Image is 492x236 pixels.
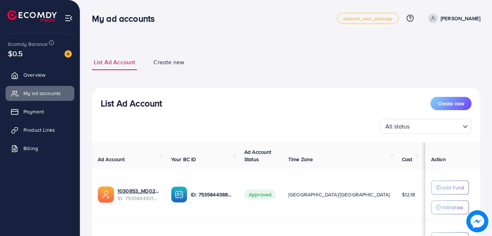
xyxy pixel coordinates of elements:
[8,40,48,48] span: Ecomdy Balance
[23,108,44,115] span: Payment
[5,86,74,101] a: My ad accounts
[23,145,38,152] span: Billing
[7,10,57,22] img: logo
[337,13,399,24] a: adreach_new_package
[191,190,233,199] p: ID: 7535844388979851265
[98,186,114,203] img: ic-ads-acc.e4c84228.svg
[466,210,488,232] img: image
[98,156,125,163] span: Ad Account
[5,68,74,82] a: Overview
[23,126,55,134] span: Product Links
[23,71,45,79] span: Overview
[5,141,74,156] a: Billing
[425,14,480,23] a: [PERSON_NAME]
[438,100,464,107] span: Create new
[5,104,74,119] a: Payment
[64,14,73,22] img: menu
[8,48,23,59] span: $0.5
[244,148,271,163] span: Ad Account Status
[412,120,460,132] input: Search for option
[431,200,469,214] button: Withdraw
[244,190,276,199] span: Approved
[442,203,463,212] p: Withdraw
[118,187,159,195] a: 1030853_MD02_1754575646032
[288,156,313,163] span: Time Zone
[384,121,411,132] span: All status
[118,195,159,202] span: ID: 7535844931919904769
[442,183,464,192] p: Add Fund
[430,97,471,110] button: Create new
[94,58,135,66] span: List Ad Account
[171,186,187,203] img: ic-ba-acc.ded83a64.svg
[431,181,469,195] button: Add Fund
[101,98,162,109] h3: List Ad Account
[343,16,392,21] span: adreach_new_package
[5,123,74,137] a: Product Links
[153,58,184,66] span: Create new
[402,156,413,163] span: Cost
[288,191,390,198] span: [GEOGRAPHIC_DATA]/[GEOGRAPHIC_DATA]
[92,13,160,24] h3: My ad accounts
[402,191,415,198] span: $12.18
[118,187,159,202] div: <span class='underline'>1030853_MD02_1754575646032</span></br>7535844931919904769
[23,90,61,97] span: My ad accounts
[380,119,471,134] div: Search for option
[64,50,72,58] img: image
[441,14,480,23] p: [PERSON_NAME]
[171,156,196,163] span: Your BC ID
[431,156,446,163] span: Action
